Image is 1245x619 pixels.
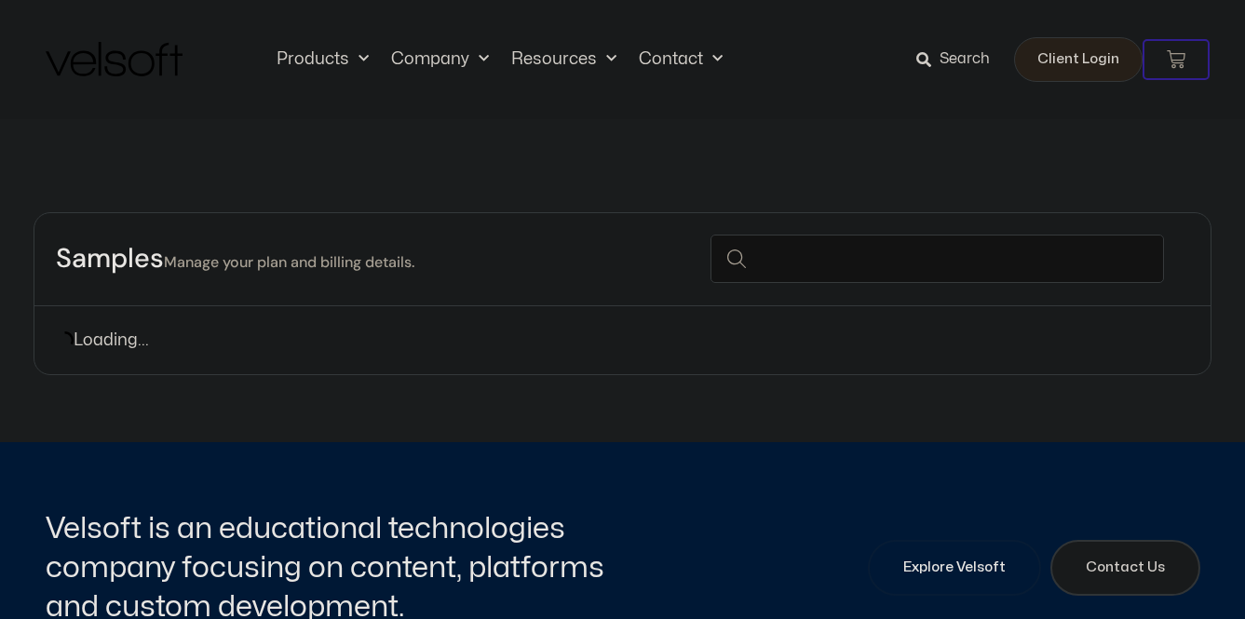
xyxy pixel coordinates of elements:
[1086,557,1165,579] span: Contact Us
[940,47,990,72] span: Search
[868,540,1041,596] a: Explore Velsoft
[265,49,380,70] a: ProductsMenu Toggle
[265,49,734,70] nav: Menu
[903,557,1006,579] span: Explore Velsoft
[74,328,149,353] span: Loading...
[164,252,414,272] small: Manage your plan and billing details.
[46,42,183,76] img: Velsoft Training Materials
[916,44,1003,75] a: Search
[380,49,500,70] a: CompanyMenu Toggle
[1014,37,1143,82] a: Client Login
[1037,47,1119,72] span: Client Login
[628,49,734,70] a: ContactMenu Toggle
[500,49,628,70] a: ResourcesMenu Toggle
[56,241,414,277] h2: Samples
[1050,540,1200,596] a: Contact Us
